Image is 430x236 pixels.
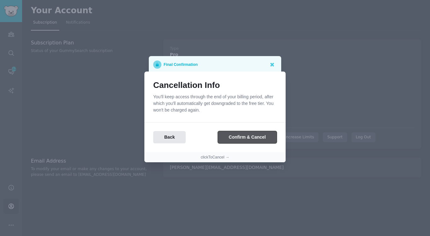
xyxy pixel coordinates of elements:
button: Back [153,131,186,143]
p: Final Confirmation [164,60,198,69]
button: clickToCancel → [201,155,230,160]
h1: Cancellation Info [153,80,277,90]
p: You'll keep access through the end of your billing period, after which you'll automatically get d... [153,94,277,113]
button: Confirm & Cancel [218,131,277,143]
